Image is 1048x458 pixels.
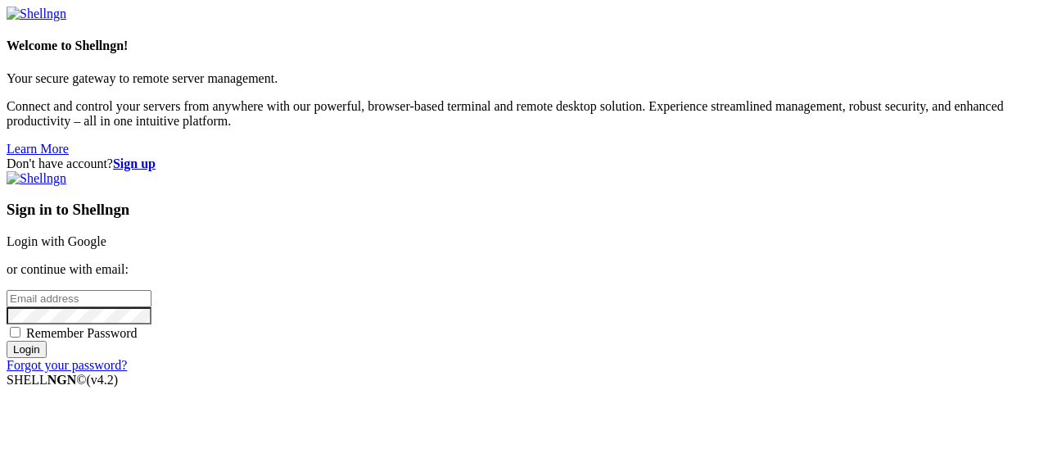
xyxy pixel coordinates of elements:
[7,156,1041,171] div: Don't have account?
[7,71,1041,86] p: Your secure gateway to remote server management.
[7,341,47,358] input: Login
[7,142,69,156] a: Learn More
[7,358,127,372] a: Forgot your password?
[7,234,106,248] a: Login with Google
[47,373,77,387] b: NGN
[7,290,151,307] input: Email address
[7,373,118,387] span: SHELL ©
[87,373,119,387] span: 4.2.0
[26,326,138,340] span: Remember Password
[10,327,20,338] input: Remember Password
[113,156,156,170] a: Sign up
[7,201,1041,219] h3: Sign in to Shellngn
[7,99,1041,129] p: Connect and control your servers from anywhere with our powerful, browser-based terminal and remo...
[7,171,66,186] img: Shellngn
[7,39,1041,53] h4: Welcome to Shellngn!
[7,7,66,21] img: Shellngn
[7,262,1041,277] p: or continue with email:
